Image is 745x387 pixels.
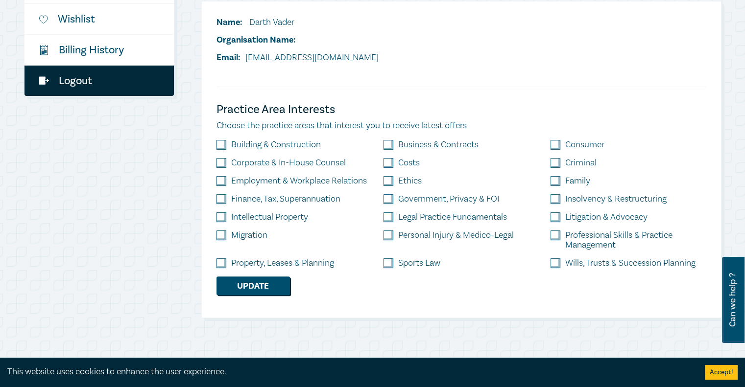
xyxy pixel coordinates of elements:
[231,230,267,240] label: Migration
[24,4,174,34] a: Wishlist
[216,52,240,63] span: Email:
[216,17,242,28] span: Name:
[565,212,648,222] label: Litigation & Advocacy
[231,140,321,150] label: Building & Construction
[705,365,738,380] button: Accept cookies
[398,258,440,268] label: Sports Law
[231,194,340,204] label: Finance, Tax, Superannuation
[231,212,308,222] label: Intellectual Property
[216,16,379,29] li: Darth Vader
[231,258,334,268] label: Property, Leases & Planning
[216,34,296,46] span: Organisation Name:
[24,35,174,65] a: $Billing History
[41,47,43,51] tspan: $
[398,158,420,168] label: Costs
[565,258,696,268] label: Wills, Trusts & Succession Planning
[398,212,507,222] label: Legal Practice Fundamentals
[398,194,499,204] label: Government, Privacy & FOI
[216,119,706,132] p: Choose the practice areas that interest you to receive latest offers
[398,230,514,240] label: Personal Injury & Medico-Legal
[7,365,690,378] div: This website uses cookies to enhance the user experience.
[216,51,379,64] li: [EMAIL_ADDRESS][DOMAIN_NAME]
[565,176,590,186] label: Family
[231,176,367,186] label: Employment & Workplace Relations
[728,263,737,337] span: Can we help ?
[231,158,346,168] label: Corporate & In-House Counsel
[565,140,604,150] label: Consumer
[398,176,422,186] label: Ethics
[24,66,174,96] a: Logout
[216,102,706,117] h4: Practice Area Interests
[565,194,667,204] label: Insolvency & Restructuring
[216,276,290,295] button: Update
[565,230,706,250] label: Professional Skills & Practice Management
[398,140,479,150] label: Business & Contracts
[565,158,597,168] label: Criminal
